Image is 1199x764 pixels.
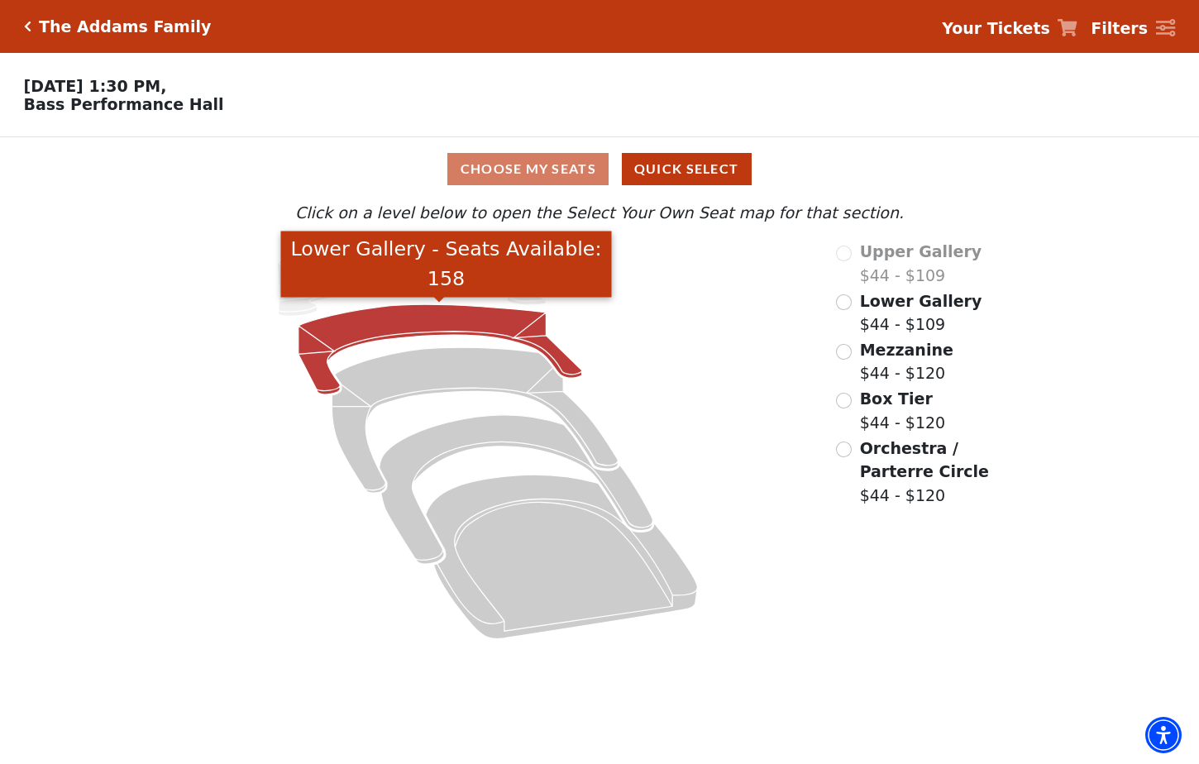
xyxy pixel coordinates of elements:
strong: Your Tickets [942,19,1050,37]
a: Your Tickets [942,17,1077,41]
span: Box Tier [860,389,933,408]
input: Lower Gallery$44 - $109 [836,294,852,310]
span: Orchestra / Parterre Circle [860,439,989,481]
h5: The Addams Family [39,17,211,36]
span: Upper Gallery [860,242,982,260]
input: Box Tier$44 - $120 [836,393,852,408]
input: Orchestra / Parterre Circle$44 - $120 [836,442,852,457]
strong: Filters [1091,19,1148,37]
path: Orchestra / Parterre Circle - Seats Available: 33 [425,475,697,638]
a: Click here to go back to filters [24,21,31,32]
span: Lower Gallery [860,292,982,310]
span: Mezzanine [860,341,953,359]
p: Click on a level below to open the Select Your Own Seat map for that section. [162,201,1038,225]
label: $44 - $120 [860,437,1038,508]
label: $44 - $109 [860,289,982,337]
label: $44 - $120 [860,387,946,434]
label: $44 - $120 [860,338,953,385]
label: $44 - $109 [860,240,982,287]
button: Quick Select [622,153,752,185]
a: Filters [1091,17,1175,41]
div: Lower Gallery - Seats Available: 158 [281,231,612,298]
input: Mezzanine$44 - $120 [836,344,852,360]
div: Accessibility Menu [1145,717,1182,753]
